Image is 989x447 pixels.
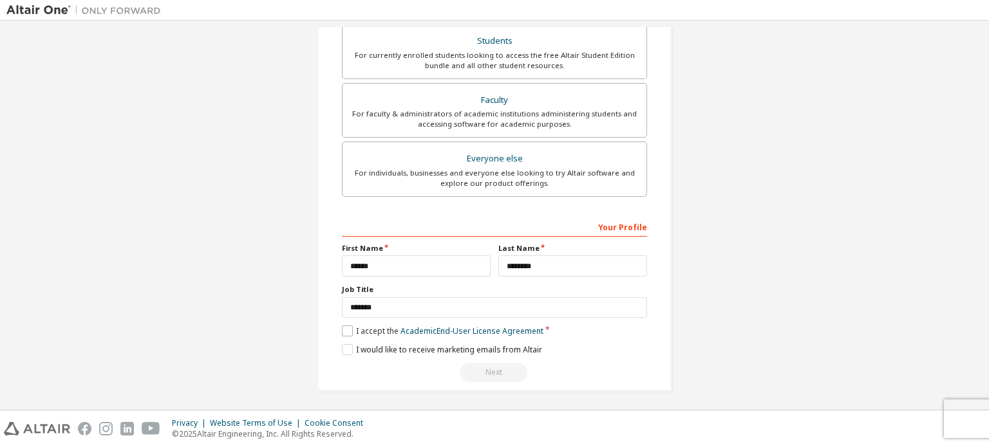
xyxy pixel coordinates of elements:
[78,422,91,435] img: facebook.svg
[6,4,167,17] img: Altair One
[99,422,113,435] img: instagram.svg
[120,422,134,435] img: linkedin.svg
[210,418,305,428] div: Website Terms of Use
[350,109,639,129] div: For faculty & administrators of academic institutions administering students and accessing softwa...
[172,428,371,439] p: © 2025 Altair Engineering, Inc. All Rights Reserved.
[305,418,371,428] div: Cookie Consent
[342,243,491,253] label: First Name
[350,91,639,109] div: Faculty
[4,422,70,435] img: altair_logo.svg
[350,168,639,188] div: For individuals, businesses and everyone else looking to try Altair software and explore our prod...
[342,363,647,382] div: Read and acccept EULA to continue
[342,284,647,295] label: Job Title
[400,325,543,336] a: Academic End-User License Agreement
[142,422,160,435] img: youtube.svg
[350,50,639,71] div: For currently enrolled students looking to access the free Altair Student Edition bundle and all ...
[350,150,639,168] div: Everyone else
[172,418,210,428] div: Privacy
[350,32,639,50] div: Students
[498,243,647,253] label: Last Name
[342,325,543,336] label: I accept the
[342,344,542,355] label: I would like to receive marketing emails from Altair
[342,216,647,237] div: Your Profile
